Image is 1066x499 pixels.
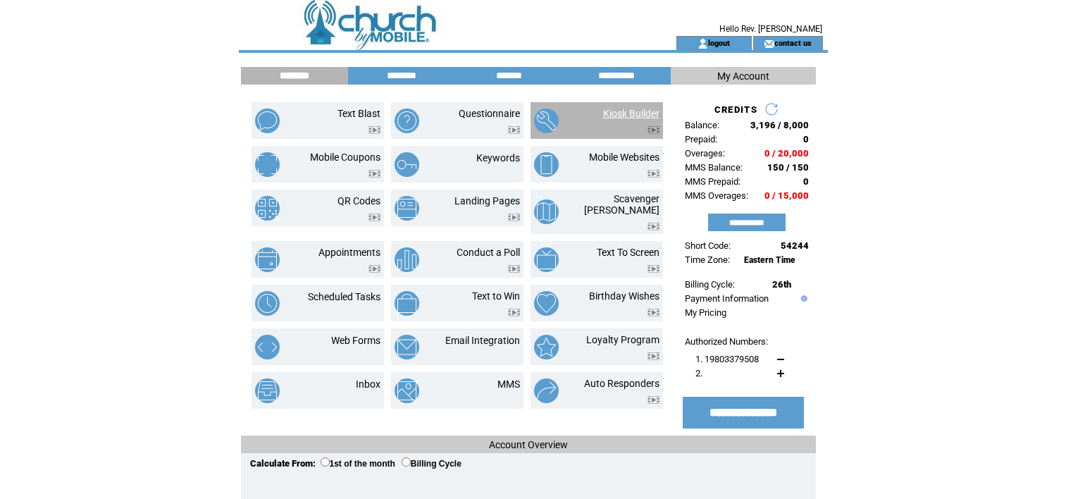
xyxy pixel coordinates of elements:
span: Billing Cycle: [685,279,735,290]
a: Payment Information [685,293,769,304]
img: video.png [647,126,659,134]
a: Mobile Coupons [310,152,380,163]
input: 1st of the month [321,457,330,467]
img: video.png [647,223,659,230]
span: Calculate From: [250,458,316,469]
span: 1. 19803379508 [695,354,759,364]
img: text-blast.png [255,109,280,133]
a: Text Blast [337,108,380,119]
span: MMS Prepaid: [685,176,740,187]
input: Billing Cycle [402,457,411,467]
img: loyalty-program.png [534,335,559,359]
img: contact_us_icon.gif [764,38,774,49]
img: questionnaire.png [395,109,419,133]
img: account_icon.gif [698,38,708,49]
img: video.png [647,396,659,404]
span: Time Zone: [685,254,730,265]
span: 150 / 150 [767,162,809,173]
img: video.png [647,170,659,178]
span: 3,196 / 8,000 [750,120,809,130]
span: MMS Balance: [685,162,743,173]
a: Web Forms [331,335,380,346]
span: 0 [803,134,809,144]
a: contact us [774,38,812,47]
img: appointments.png [255,247,280,272]
img: video.png [368,170,380,178]
span: Balance: [685,120,719,130]
img: scavenger-hunt.png [534,199,559,224]
label: Billing Cycle [402,459,461,469]
span: Overages: [685,148,725,159]
img: auto-responders.png [534,378,559,403]
a: Email Integration [445,335,520,346]
a: Loyalty Program [586,334,659,345]
a: Landing Pages [454,195,520,207]
img: web-forms.png [255,335,280,359]
span: 54244 [781,240,809,251]
img: video.png [508,309,520,316]
img: keywords.png [395,152,419,177]
span: Account Overview [489,439,568,450]
img: qr-codes.png [255,196,280,221]
img: video.png [508,126,520,134]
img: mms.png [395,378,419,403]
img: inbox.png [255,378,280,403]
img: text-to-win.png [395,291,419,316]
a: logout [708,38,730,47]
span: Hello Rev. [PERSON_NAME] [719,24,822,34]
span: My Account [717,70,769,82]
img: conduct-a-poll.png [395,247,419,272]
span: Eastern Time [744,255,795,265]
a: Appointments [318,247,380,258]
span: 0 [803,176,809,187]
img: mobile-websites.png [534,152,559,177]
a: Scavenger [PERSON_NAME] [584,193,659,216]
a: Questionnaire [459,108,520,119]
img: text-to-screen.png [534,247,559,272]
span: MMS Overages: [685,190,748,201]
img: scheduled-tasks.png [255,291,280,316]
img: video.png [368,214,380,221]
span: CREDITS [714,104,757,115]
img: video.png [368,265,380,273]
img: video.png [647,352,659,360]
img: birthday-wishes.png [534,291,559,316]
a: Conduct a Poll [457,247,520,258]
a: MMS [497,378,520,390]
img: video.png [647,309,659,316]
a: Mobile Websites [589,152,659,163]
img: video.png [368,126,380,134]
img: video.png [508,265,520,273]
img: email-integration.png [395,335,419,359]
span: Authorized Numbers: [685,336,768,347]
a: Scheduled Tasks [308,291,380,302]
a: Kiosk Builder [603,108,659,119]
img: mobile-coupons.png [255,152,280,177]
img: help.gif [798,295,807,302]
a: Inbox [356,378,380,390]
img: video.png [508,214,520,221]
span: Short Code: [685,240,731,251]
img: landing-pages.png [395,196,419,221]
span: 26th [772,279,791,290]
span: 0 / 20,000 [764,148,809,159]
img: video.png [647,265,659,273]
img: kiosk-builder.png [534,109,559,133]
a: Text to Win [472,290,520,302]
span: Prepaid: [685,134,717,144]
span: 2. [695,368,702,378]
a: QR Codes [337,195,380,207]
a: Keywords [476,152,520,164]
a: My Pricing [685,307,726,318]
span: 0 / 15,000 [764,190,809,201]
a: Text To Screen [597,247,659,258]
a: Birthday Wishes [589,290,659,302]
label: 1st of the month [321,459,395,469]
a: Auto Responders [584,378,659,389]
